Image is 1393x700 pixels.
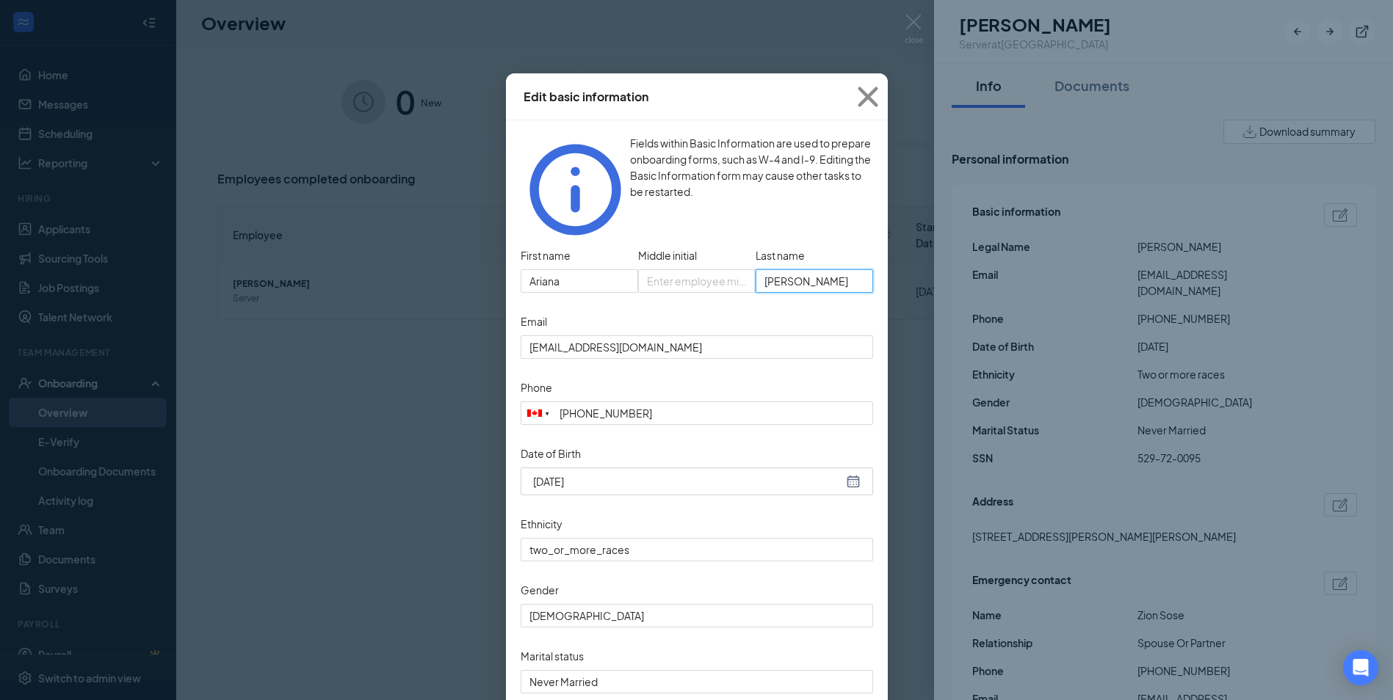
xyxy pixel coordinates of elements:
[521,516,562,532] label: Ethnicity
[529,605,644,627] span: [DEMOGRAPHIC_DATA]
[521,402,555,424] div: Canada: +1
[521,335,873,359] input: Email
[521,445,581,462] label: Date of Birth
[756,247,805,263] span: Last name
[521,135,630,244] svg: Info
[1343,650,1378,685] div: Open Intercom Messenger
[521,648,584,664] label: Marital status
[521,269,638,293] input: Enter employee first name
[630,136,871,198] span: Fields within Basic Information are used to prepare onboarding forms, such as W-4 and I-9. Editin...
[533,473,843,489] input: Date of Birth
[848,73,888,120] button: Close
[521,247,571,263] span: First name
[521,401,873,425] input: (506) 234-5678
[524,89,648,105] div: Edit basic information
[638,269,756,293] input: Enter employee middle initial
[521,313,547,329] label: Email
[638,247,697,263] span: Middle initial
[848,77,888,117] svg: Cross
[521,379,552,395] label: Phone
[756,269,873,293] input: Enter employee last name
[529,671,598,693] span: Never Married
[521,582,559,598] label: Gender
[529,539,864,561] span: two_or_more_races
